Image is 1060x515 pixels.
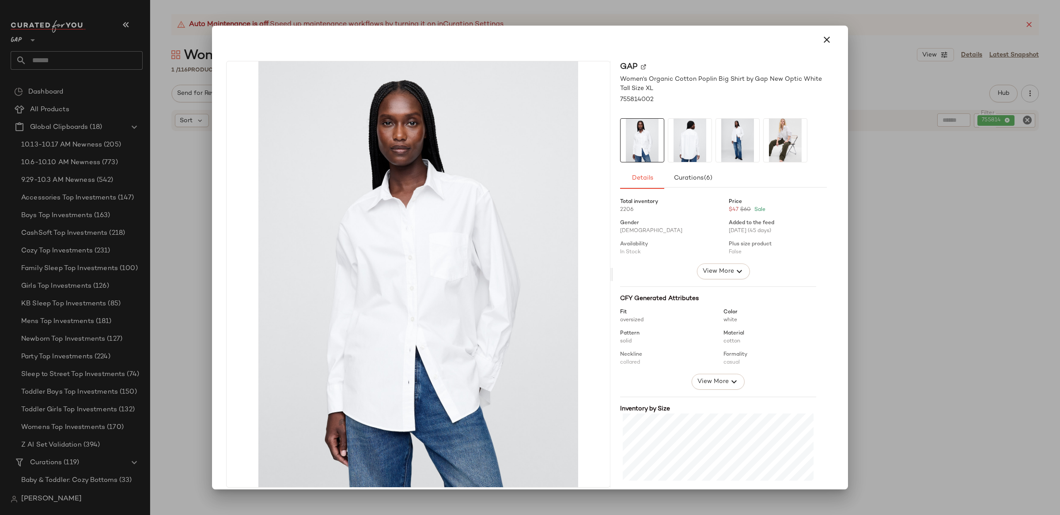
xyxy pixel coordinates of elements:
span: View More [702,266,734,277]
img: cn52349038.jpg [764,119,807,162]
span: Curations [674,175,713,182]
img: cn59461061.jpg [668,119,712,162]
img: cn59461820.jpg [621,119,664,162]
button: View More [697,263,750,279]
button: View More [692,374,745,390]
div: Inventory by Size [620,404,816,414]
span: (6) [704,175,712,182]
img: cn59461062.jpg [716,119,759,162]
img: cn59461820.jpg [227,61,610,487]
span: View More [697,376,729,387]
span: 755814002 [620,95,654,104]
div: CFY Generated Attributes [620,294,816,303]
span: Details [631,175,653,182]
span: Gap [620,61,637,73]
img: svg%3e [641,64,646,70]
span: Women's Organic Cotton Poplin Big Shirt by Gap New Optic White Tall Size XL [620,75,827,93]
